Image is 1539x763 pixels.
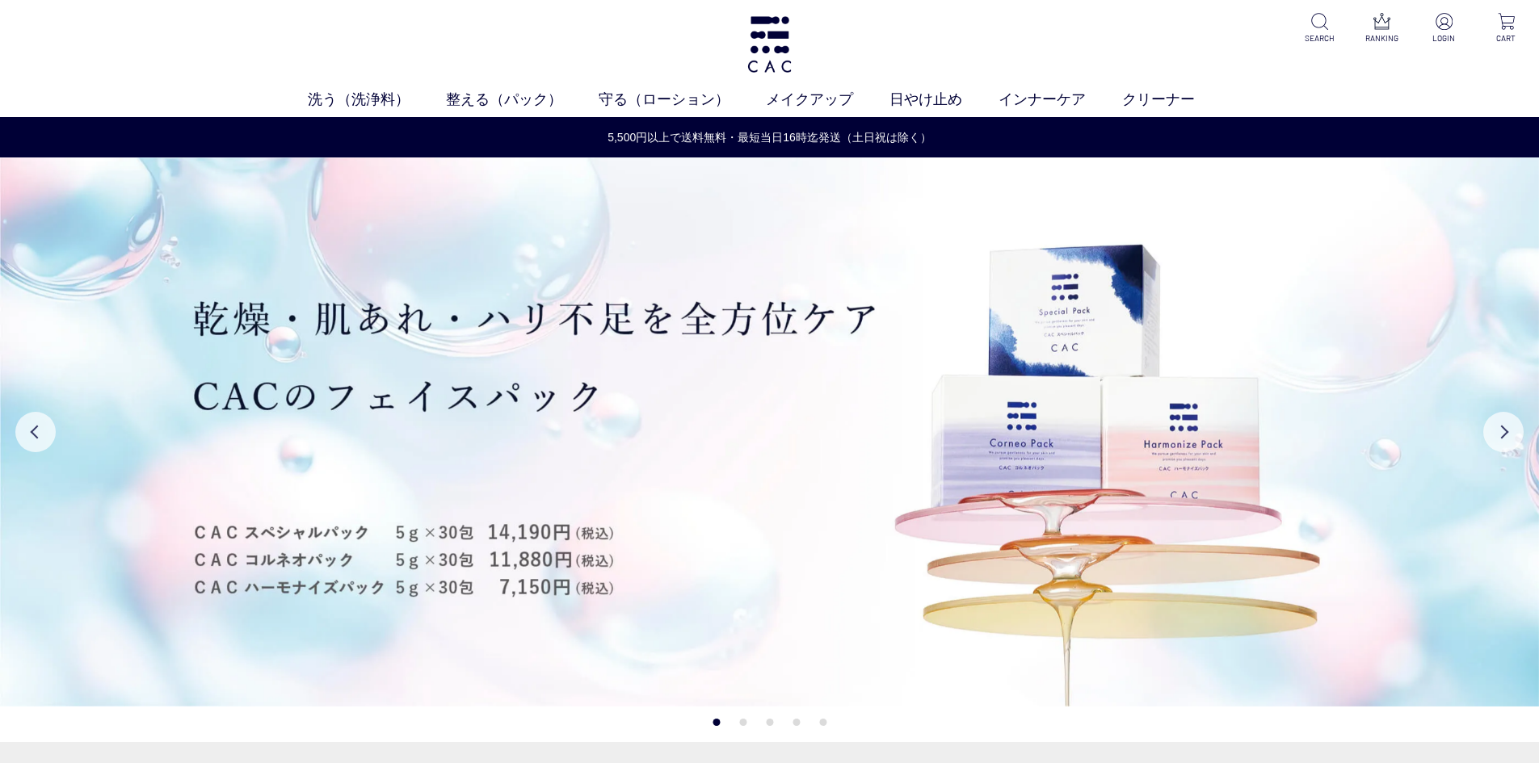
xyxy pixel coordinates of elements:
[1300,13,1339,44] a: SEARCH
[793,719,800,726] button: 4 of 5
[1486,32,1526,44] p: CART
[889,89,999,111] a: 日やけ止め
[446,89,599,111] a: 整える（パック）
[766,89,889,111] a: メイクアップ
[599,89,766,111] a: 守る（ローション）
[739,719,746,726] button: 2 of 5
[745,16,794,73] img: logo
[1486,13,1526,44] a: CART
[1362,32,1402,44] p: RANKING
[308,89,446,111] a: 洗う（洗浄料）
[819,719,826,726] button: 5 of 5
[999,89,1122,111] a: インナーケア
[1300,32,1339,44] p: SEARCH
[1,129,1538,146] a: 5,500円以上で送料無料・最短当日16時迄発送（土日祝は除く）
[713,719,720,726] button: 1 of 5
[766,719,773,726] button: 3 of 5
[1424,32,1464,44] p: LOGIN
[1362,13,1402,44] a: RANKING
[15,412,56,452] button: Previous
[1122,89,1231,111] a: クリーナー
[1424,13,1464,44] a: LOGIN
[1483,412,1524,452] button: Next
